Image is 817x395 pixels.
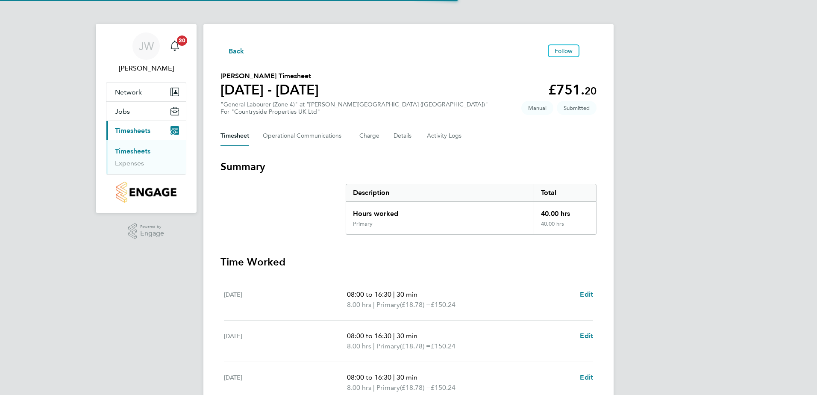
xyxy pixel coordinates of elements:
[585,85,597,97] span: 20
[397,290,417,298] span: 30 min
[220,126,249,146] button: Timesheet
[534,202,596,221] div: 40.00 hrs
[346,184,597,235] div: Summary
[583,49,597,53] button: Timesheets Menu
[353,221,373,227] div: Primary
[347,290,391,298] span: 08:00 to 16:30
[220,45,244,56] button: Back
[394,126,413,146] button: Details
[580,331,593,341] a: Edit
[557,101,597,115] span: This timesheet is Submitted.
[106,140,186,174] div: Timesheets
[431,342,456,350] span: £150.24
[347,301,371,309] span: 8.00 hrs
[397,332,417,340] span: 30 min
[347,332,391,340] span: 08:00 to 16:30
[220,71,319,81] h2: [PERSON_NAME] Timesheet
[346,184,534,201] div: Description
[224,289,347,310] div: [DATE]
[580,289,593,300] a: Edit
[220,160,597,174] h3: Summary
[400,383,431,392] span: (£18.78) =
[431,383,456,392] span: £150.24
[347,373,391,381] span: 08:00 to 16:30
[521,101,553,115] span: This timesheet was manually created.
[347,383,371,392] span: 8.00 hrs
[106,121,186,140] button: Timesheets
[115,159,144,167] a: Expenses
[106,32,186,74] a: JW[PERSON_NAME]
[106,63,186,74] span: John Walsh
[139,41,154,52] span: JW
[359,126,380,146] button: Charge
[140,230,164,237] span: Engage
[229,46,244,56] span: Back
[220,108,488,115] div: For "Countryside Properties UK Ltd"
[177,35,187,46] span: 20
[555,47,573,55] span: Follow
[534,184,596,201] div: Total
[400,342,431,350] span: (£18.78) =
[128,223,165,239] a: Powered byEngage
[115,147,150,155] a: Timesheets
[534,221,596,234] div: 40.00 hrs
[116,182,176,203] img: countryside-properties-logo-retina.png
[106,83,186,101] button: Network
[224,372,347,393] div: [DATE]
[548,82,597,98] app-decimal: £751.
[400,301,431,309] span: (£18.78) =
[393,332,395,340] span: |
[376,341,400,351] span: Primary
[115,127,150,135] span: Timesheets
[376,300,400,310] span: Primary
[431,301,456,309] span: £150.24
[580,373,593,381] span: Edit
[106,102,186,121] button: Jobs
[347,342,371,350] span: 8.00 hrs
[373,342,375,350] span: |
[220,81,319,98] h1: [DATE] - [DATE]
[427,126,463,146] button: Activity Logs
[106,182,186,203] a: Go to home page
[263,126,346,146] button: Operational Communications
[397,373,417,381] span: 30 min
[373,383,375,392] span: |
[346,202,534,221] div: Hours worked
[548,44,579,57] button: Follow
[115,88,142,96] span: Network
[224,331,347,351] div: [DATE]
[376,383,400,393] span: Primary
[220,255,597,269] h3: Time Worked
[580,290,593,298] span: Edit
[580,332,593,340] span: Edit
[166,32,183,60] a: 20
[393,373,395,381] span: |
[220,101,488,115] div: "General Labourer (Zone 4)" at "[PERSON_NAME][GEOGRAPHIC_DATA] ([GEOGRAPHIC_DATA])"
[115,107,130,115] span: Jobs
[140,223,164,230] span: Powered by
[96,24,197,213] nav: Main navigation
[373,301,375,309] span: |
[393,290,395,298] span: |
[580,372,593,383] a: Edit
